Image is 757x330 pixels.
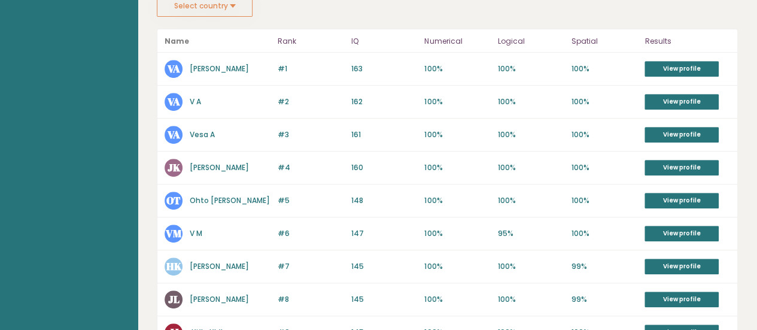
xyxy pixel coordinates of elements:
[498,261,564,272] p: 100%
[351,96,418,107] p: 162
[571,63,638,74] p: 100%
[167,62,180,75] text: VA
[498,63,564,74] p: 100%
[278,228,344,239] p: #6
[168,161,181,174] text: JK
[167,128,180,141] text: VA
[498,294,564,305] p: 100%
[190,96,201,107] a: V A
[351,228,418,239] p: 147
[424,34,491,49] p: Numerical
[351,34,418,49] p: IQ
[278,162,344,173] p: #4
[644,226,719,241] a: View profile
[571,162,638,173] p: 100%
[644,94,719,110] a: View profile
[190,129,215,140] a: Vesa A
[278,129,344,140] p: #3
[644,193,719,208] a: View profile
[644,61,719,77] a: View profile
[424,228,491,239] p: 100%
[644,160,719,175] a: View profile
[644,34,730,49] p: Results
[190,294,249,304] a: [PERSON_NAME]
[351,63,418,74] p: 163
[424,63,491,74] p: 100%
[278,294,344,305] p: #8
[571,261,638,272] p: 99%
[571,96,638,107] p: 100%
[190,261,249,271] a: [PERSON_NAME]
[190,162,249,172] a: [PERSON_NAME]
[424,96,491,107] p: 100%
[498,228,564,239] p: 95%
[424,129,491,140] p: 100%
[278,34,344,49] p: Rank
[190,195,270,205] a: Ohto [PERSON_NAME]
[571,294,638,305] p: 99%
[168,292,180,306] text: JL
[278,96,344,107] p: #2
[278,63,344,74] p: #1
[571,34,638,49] p: Spatial
[351,129,418,140] p: 161
[351,195,418,206] p: 148
[571,228,638,239] p: 100%
[190,228,202,238] a: V M
[424,195,491,206] p: 100%
[424,261,491,272] p: 100%
[167,95,180,108] text: VA
[498,129,564,140] p: 100%
[644,292,719,307] a: View profile
[190,63,249,74] a: [PERSON_NAME]
[644,259,719,274] a: View profile
[498,162,564,173] p: 100%
[278,261,344,272] p: #7
[498,195,564,206] p: 100%
[571,195,638,206] p: 100%
[166,193,181,207] text: OT
[165,226,182,240] text: VM
[424,294,491,305] p: 100%
[498,96,564,107] p: 100%
[644,127,719,143] a: View profile
[166,259,182,273] text: HK
[424,162,491,173] p: 100%
[351,162,418,173] p: 160
[165,36,189,46] b: Name
[351,294,418,305] p: 145
[498,34,564,49] p: Logical
[571,129,638,140] p: 100%
[351,261,418,272] p: 145
[278,195,344,206] p: #5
